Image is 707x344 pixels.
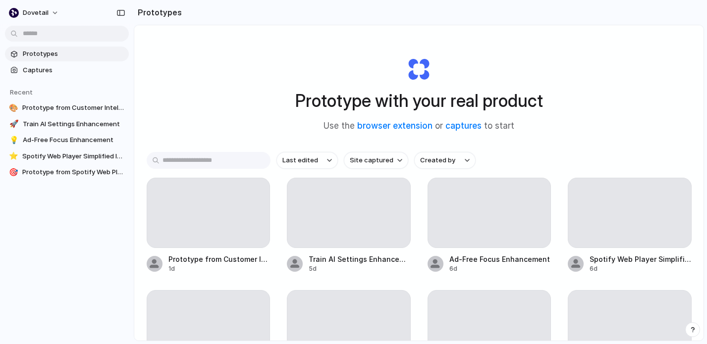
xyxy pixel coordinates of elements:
div: 6d [449,264,551,273]
span: Prototype from Customer Intelligence System [168,254,271,264]
span: Ad-Free Focus Enhancement [23,135,125,145]
span: dovetail [23,8,49,18]
button: Created by [414,152,476,169]
a: captures [445,121,482,131]
div: 1d [168,264,271,273]
h1: Prototype with your real product [295,88,543,114]
span: Spotify Web Player Simplified Interface [590,254,692,264]
span: Site captured [350,155,393,165]
div: 5d [309,264,411,273]
div: 🎯 [9,167,18,177]
a: Ad-Free Focus Enhancement6d [428,178,551,273]
span: Spotify Web Player Simplified Interface [22,151,125,161]
h2: Prototypes [134,6,182,18]
span: Use the or to start [324,120,514,133]
a: 🎯Prototype from Spotify Web Player [5,165,129,180]
div: 6d [590,264,692,273]
div: 🎨 [9,103,18,113]
a: Spotify Web Player Simplified Interface6d [568,178,692,273]
span: Prototype from Spotify Web Player [22,167,125,177]
button: Site captured [344,152,408,169]
div: 💡 [9,135,19,145]
span: Train AI Settings Enhancement [309,254,411,264]
span: Train AI Settings Enhancement [23,119,125,129]
span: Created by [420,155,455,165]
a: 🎨Prototype from Customer Intelligence System [5,100,129,115]
a: 💡Ad-Free Focus Enhancement [5,133,129,147]
a: Prototypes [5,47,129,61]
span: Last edited [282,155,318,165]
span: Prototypes [23,49,125,59]
span: Prototype from Customer Intelligence System [22,103,125,113]
a: Prototype from Customer Intelligence System1d [147,178,271,273]
button: dovetail [5,5,64,21]
a: Captures [5,63,129,78]
div: ⭐ [9,151,18,161]
div: 🚀 [9,119,19,129]
a: 🚀Train AI Settings Enhancement [5,117,129,132]
a: Train AI Settings Enhancement5d [287,178,411,273]
a: ⭐Spotify Web Player Simplified Interface [5,149,129,164]
span: Recent [10,88,33,96]
span: Ad-Free Focus Enhancement [449,254,551,264]
button: Last edited [276,152,338,169]
span: Captures [23,65,125,75]
a: browser extension [357,121,433,131]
